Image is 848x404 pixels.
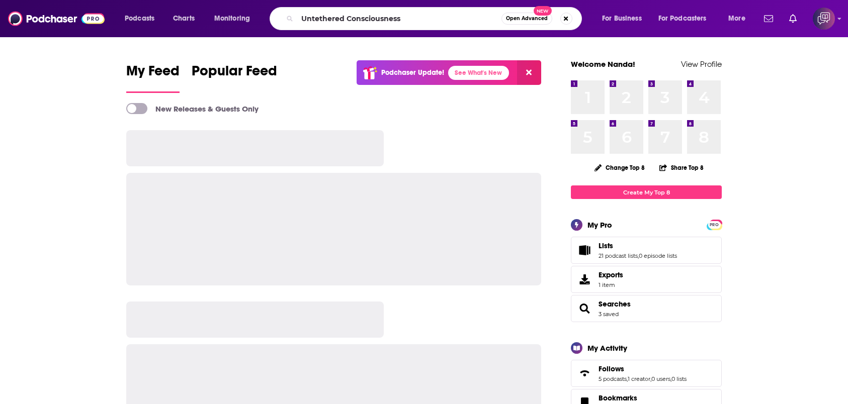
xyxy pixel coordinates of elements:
a: My Feed [126,62,180,93]
span: , [670,375,671,382]
a: See What's New [448,66,509,80]
a: Lists [574,243,595,257]
img: User Profile [813,8,835,30]
span: 1 item [599,281,623,288]
button: open menu [207,11,263,27]
span: , [638,252,639,259]
a: 3 saved [599,311,619,318]
button: Show profile menu [813,8,835,30]
a: Lists [599,241,677,250]
span: More [728,12,745,26]
span: Lists [599,241,613,250]
span: For Podcasters [658,12,707,26]
span: New [534,6,552,16]
input: Search podcasts, credits, & more... [297,11,501,27]
div: My Pro [587,220,612,230]
p: Podchaser Update! [381,68,444,77]
img: Podchaser - Follow, Share and Rate Podcasts [8,9,105,28]
a: Searches [574,301,595,316]
span: Popular Feed [192,62,277,85]
a: 0 users [651,375,670,382]
a: Show notifications dropdown [760,10,777,27]
span: Podcasts [125,12,154,26]
a: New Releases & Guests Only [126,103,259,114]
span: Charts [173,12,195,26]
button: Open AdvancedNew [501,13,552,25]
span: Open Advanced [506,16,548,21]
a: Exports [571,266,722,293]
div: My Activity [587,343,627,353]
span: Exports [574,272,595,286]
a: 0 lists [671,375,687,382]
a: PRO [708,221,720,228]
a: Follows [599,364,687,373]
span: PRO [708,221,720,229]
a: Bookmarks [599,393,653,402]
span: , [627,375,628,382]
button: open menu [595,11,654,27]
a: 0 episode lists [639,252,677,259]
a: Searches [599,299,631,309]
span: Follows [571,360,722,387]
a: View Profile [681,59,722,69]
div: Search podcasts, credits, & more... [279,7,591,30]
a: 5 podcasts [599,375,627,382]
a: Welcome Nanda! [571,59,635,69]
span: Lists [571,237,722,264]
a: Create My Top 8 [571,185,722,199]
a: Follows [574,366,595,380]
button: open menu [652,11,721,27]
span: Monitoring [214,12,250,26]
a: Popular Feed [192,62,277,93]
span: My Feed [126,62,180,85]
button: Change Top 8 [588,161,651,174]
button: open menu [721,11,758,27]
a: 21 podcast lists [599,252,638,259]
span: For Business [602,12,642,26]
button: Share Top 8 [659,158,704,177]
button: open menu [118,11,167,27]
span: Logged in as corioliscompany [813,8,835,30]
a: Charts [166,11,201,27]
span: Follows [599,364,624,373]
span: Searches [571,295,722,322]
span: Bookmarks [599,393,637,402]
a: 1 creator [628,375,650,382]
span: , [650,375,651,382]
span: Exports [599,270,623,279]
a: Show notifications dropdown [785,10,801,27]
